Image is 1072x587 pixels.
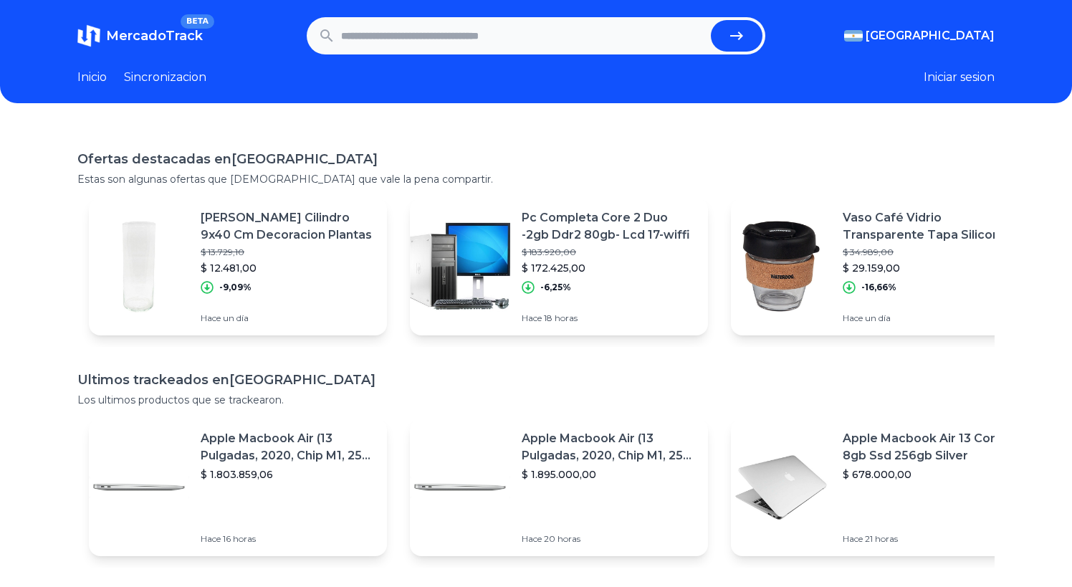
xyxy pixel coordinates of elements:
p: Apple Macbook Air 13 Core I5 8gb Ssd 256gb Silver [843,430,1018,464]
p: -9,09% [219,282,252,293]
p: [PERSON_NAME] Cilindro 9x40 Cm Decoracion Plantas [201,209,375,244]
a: Featured imageVaso Café Vidrio Transparente Tapa Silicona 230ml Waterdog$ 34.989,00$ 29.159,00-16... [731,198,1029,335]
p: Hace un día [843,312,1018,324]
p: $ 29.159,00 [843,261,1018,275]
img: Featured image [89,437,189,538]
p: $ 172.425,00 [522,261,697,275]
a: Featured imageApple Macbook Air 13 Core I5 8gb Ssd 256gb Silver$ 678.000,00Hace 21 horas [731,419,1029,556]
p: $ 678.000,00 [843,467,1018,482]
h1: Ofertas destacadas en [GEOGRAPHIC_DATA] [77,149,995,169]
button: [GEOGRAPHIC_DATA] [844,27,995,44]
a: Sincronizacion [124,69,206,86]
a: Featured imageApple Macbook Air (13 Pulgadas, 2020, Chip M1, 256 Gb De Ssd, 8 Gb De Ram) - Plata$... [410,419,708,556]
img: Argentina [844,30,863,42]
img: Featured image [731,437,831,538]
p: Apple Macbook Air (13 Pulgadas, 2020, Chip M1, 256 Gb De Ssd, 8 Gb De Ram) - Plata [522,430,697,464]
span: MercadoTrack [106,28,203,44]
p: -16,66% [861,282,896,293]
h1: Ultimos trackeados en [GEOGRAPHIC_DATA] [77,370,995,390]
img: Featured image [410,216,510,317]
a: Featured image[PERSON_NAME] Cilindro 9x40 Cm Decoracion Plantas$ 13.729,10$ 12.481,00-9,09%Hace u... [89,198,387,335]
p: Apple Macbook Air (13 Pulgadas, 2020, Chip M1, 256 Gb De Ssd, 8 Gb De Ram) - Plata [201,430,375,464]
p: Hace un día [201,312,375,324]
p: Hace 21 horas [843,533,1018,545]
span: [GEOGRAPHIC_DATA] [866,27,995,44]
a: Inicio [77,69,107,86]
p: Hace 20 horas [522,533,697,545]
p: Vaso Café Vidrio Transparente Tapa Silicona 230ml Waterdog [843,209,1018,244]
p: Estas son algunas ofertas que [DEMOGRAPHIC_DATA] que vale la pena compartir. [77,172,995,186]
p: Hace 16 horas [201,533,375,545]
p: $ 1.895.000,00 [522,467,697,482]
button: Iniciar sesion [924,69,995,86]
p: Pc Completa Core 2 Duo -2gb Ddr2 80gb- Lcd 17-wiffi [522,209,697,244]
span: BETA [181,14,214,29]
p: -6,25% [540,282,571,293]
p: $ 1.803.859,06 [201,467,375,482]
p: $ 183.920,00 [522,247,697,258]
img: MercadoTrack [77,24,100,47]
img: Featured image [410,437,510,538]
img: Featured image [89,216,189,317]
a: Featured imagePc Completa Core 2 Duo -2gb Ddr2 80gb- Lcd 17-wiffi$ 183.920,00$ 172.425,00-6,25%Ha... [410,198,708,335]
p: $ 12.481,00 [201,261,375,275]
a: MercadoTrackBETA [77,24,203,47]
p: $ 34.989,00 [843,247,1018,258]
p: Hace 18 horas [522,312,697,324]
img: Featured image [731,216,831,317]
p: Los ultimos productos que se trackearon. [77,393,995,407]
p: $ 13.729,10 [201,247,375,258]
a: Featured imageApple Macbook Air (13 Pulgadas, 2020, Chip M1, 256 Gb De Ssd, 8 Gb De Ram) - Plata$... [89,419,387,556]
